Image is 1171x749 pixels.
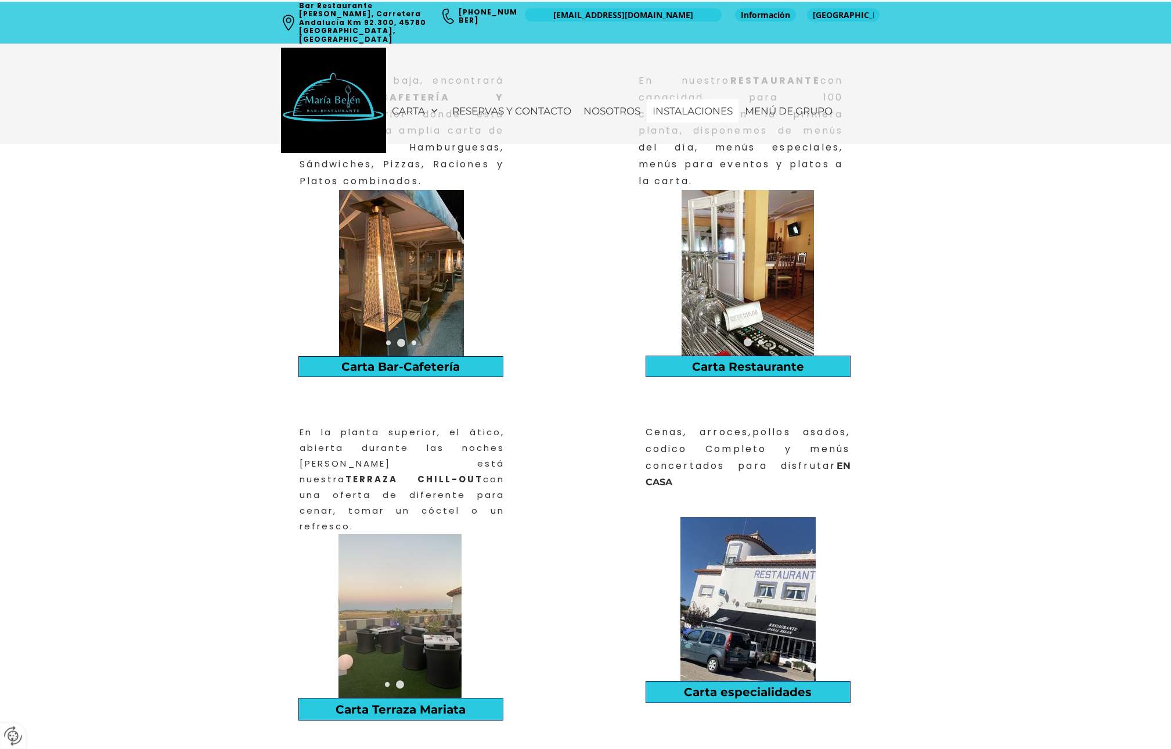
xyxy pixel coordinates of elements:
[299,1,428,44] a: Bar Restaurante [PERSON_NAME], Carretera Andalucía Km 92.300, 45780 [GEOGRAPHIC_DATA], [GEOGRAPHI...
[446,99,577,123] a: Reservas y contacto
[281,48,386,153] img: Bar Restaurante María Belén
[338,534,462,698] img: imagen.jpeg (3)
[525,8,722,21] a: [EMAIL_ADDRESS][DOMAIN_NAME]
[646,682,850,703] a: Carta especialidades
[741,9,790,21] span: Información
[646,356,850,377] a: Carta Restaurante
[386,341,391,345] span: Go to slide 1
[341,359,460,375] span: Carta Bar-Cafetería
[300,426,505,485] span: En la planta superior, el ático, abierta durante las noches [PERSON_NAME] está nuestra
[682,190,814,356] a: imagen
[745,105,833,117] span: Menú de Grupo
[744,338,752,346] span: Go to slide 1
[735,8,796,21] a: Información
[583,105,640,117] span: Nosotros
[646,425,752,439] span: Cenas, arroces,
[578,99,646,123] a: Nosotros
[639,74,844,188] span: con capacidad para 100 comensales, en la primera planta, disponemos de menús del día, menús espec...
[396,680,404,689] span: Go to slide 2
[412,341,416,345] span: Go to slide 3
[646,425,851,472] span: pollos asados, codico Completo y menús concertados para disfrutar
[299,698,503,720] a: Carta Terraza Mariata
[647,99,738,123] a: Instalaciones
[692,359,804,375] span: Carta Restaurante
[299,357,503,377] a: Carta Bar-Cafetería
[758,340,763,345] span: Go to slide 2
[807,8,880,21] a: [GEOGRAPHIC_DATA]
[339,190,464,356] img: imagen.jpeg (1)
[385,682,390,687] span: Go to slide 1
[813,9,874,21] span: [GEOGRAPHIC_DATA]
[392,105,425,117] span: Carta
[459,7,517,25] a: [PHONE_NUMBER]
[739,99,838,123] a: Menú de Grupo
[345,473,483,485] span: TERRAZA CHILL-OUT
[680,517,816,681] a: a domicilio
[452,105,571,117] span: Reservas y contacto
[684,684,812,700] span: Carta especialidades
[336,701,466,718] span: Carta Terraza Mariata
[397,339,405,347] span: Go to slide 2
[553,9,693,21] span: [EMAIL_ADDRESS][DOMAIN_NAME]
[653,105,733,117] span: Instalaciones
[300,107,505,188] span: exterior donde está disponible una amplia carta de Bocadillos, Hamburguesas, Sándwiches, Pizzas, ...
[386,99,446,123] a: Carta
